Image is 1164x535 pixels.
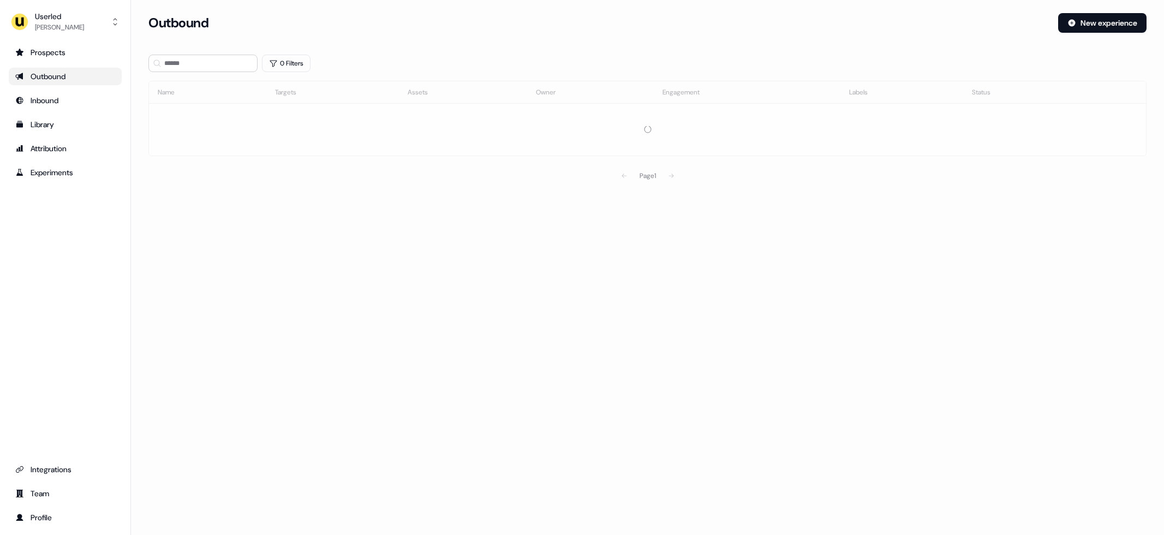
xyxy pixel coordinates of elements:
a: Go to outbound experience [9,68,122,85]
div: Team [15,488,115,499]
div: Userled [35,11,84,22]
div: Profile [15,512,115,523]
a: Go to Inbound [9,92,122,109]
div: Prospects [15,47,115,58]
a: Go to templates [9,116,122,133]
div: Experiments [15,167,115,178]
div: Outbound [15,71,115,82]
button: New experience [1058,13,1147,33]
a: Go to attribution [9,140,122,157]
button: 0 Filters [262,55,311,72]
a: Go to profile [9,509,122,526]
a: Go to team [9,485,122,502]
div: [PERSON_NAME] [35,22,84,33]
h3: Outbound [148,15,208,31]
div: Library [15,119,115,130]
a: Go to integrations [9,461,122,478]
a: Go to prospects [9,44,122,61]
a: Go to experiments [9,164,122,181]
div: Integrations [15,464,115,475]
div: Inbound [15,95,115,106]
div: Attribution [15,143,115,154]
button: Userled[PERSON_NAME] [9,9,122,35]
